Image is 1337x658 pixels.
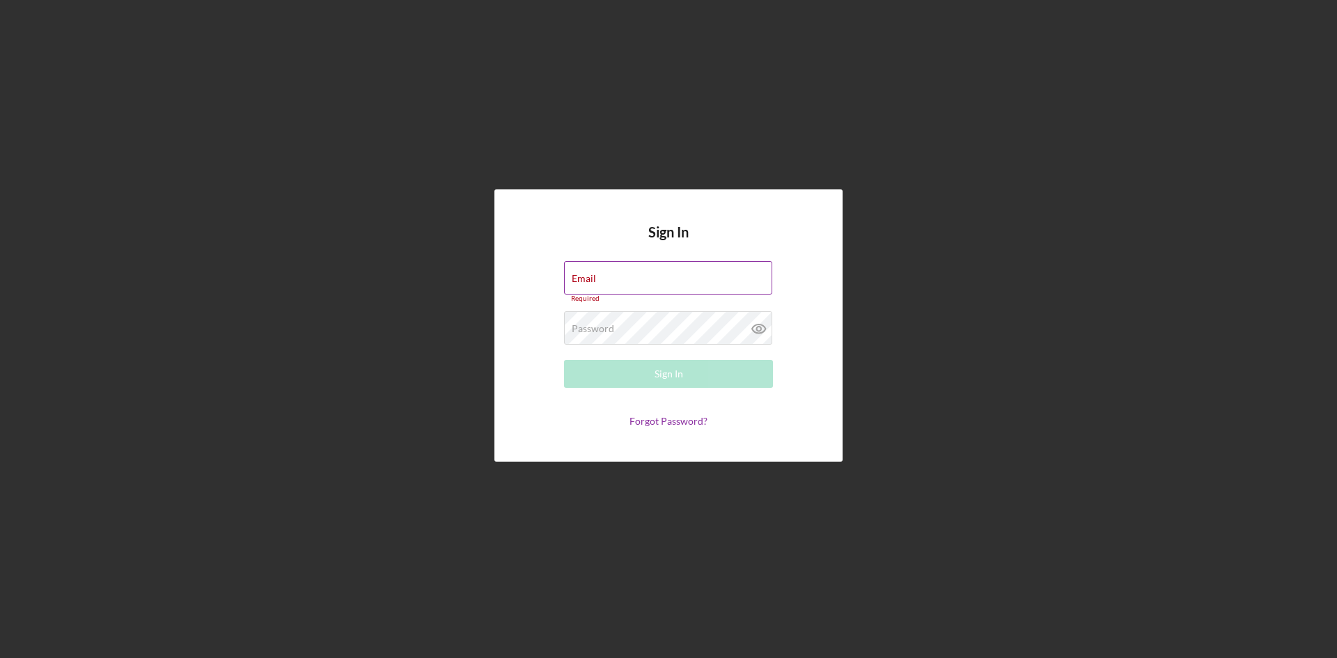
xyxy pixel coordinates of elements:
button: Sign In [564,360,773,388]
label: Password [572,323,614,334]
div: Required [564,295,773,303]
div: Sign In [655,360,683,388]
h4: Sign In [648,224,689,261]
a: Forgot Password? [630,415,707,427]
label: Email [572,273,596,284]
